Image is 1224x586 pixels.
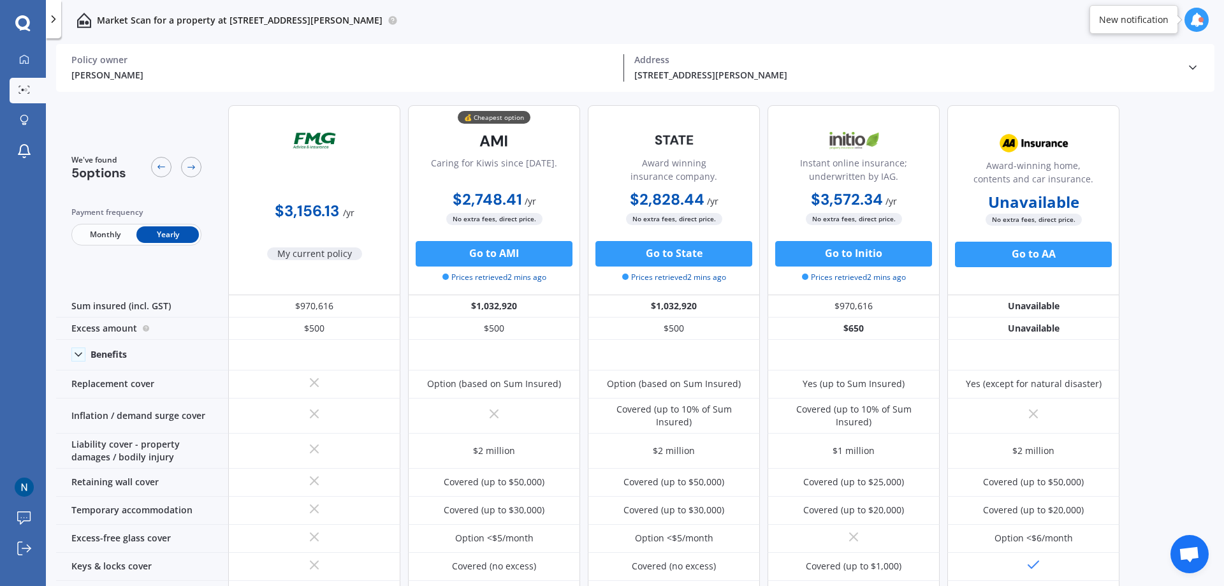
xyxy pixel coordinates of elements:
[778,156,929,188] div: Instant online insurance; underwritten by IAG.
[588,318,760,340] div: $500
[446,213,543,225] span: No extra fees, direct price.
[803,504,904,516] div: Covered (up to $20,000)
[983,476,1084,488] div: Covered (up to $50,000)
[777,403,930,429] div: Covered (up to 10% of Sum Insured)
[623,476,724,488] div: Covered (up to $50,000)
[955,242,1112,267] button: Go to AA
[56,370,228,399] div: Replacement cover
[228,295,400,318] div: $970,616
[597,403,750,429] div: Covered (up to 10% of Sum Insured)
[607,377,741,390] div: Option (based on Sum Insured)
[228,318,400,340] div: $500
[947,318,1119,340] div: Unavailable
[56,525,228,553] div: Excess-free glass cover
[991,128,1075,159] img: AA.webp
[442,272,546,283] span: Prices retrieved 2 mins ago
[588,295,760,318] div: $1,032,920
[775,241,932,267] button: Go to Initio
[630,189,704,209] b: $2,828.44
[97,14,382,27] p: Market Scan for a property at [STREET_ADDRESS][PERSON_NAME]
[525,195,536,207] span: / yr
[635,532,713,545] div: Option <$5/month
[76,13,92,28] img: home-and-contents.b802091223b8502ef2dd.svg
[632,125,716,155] img: State-text-1.webp
[812,125,896,157] img: Initio.webp
[71,154,126,166] span: We've found
[768,295,940,318] div: $970,616
[626,213,722,225] span: No extra fees, direct price.
[632,560,716,573] div: Covered (no excess)
[1170,535,1209,573] a: Open chat
[71,206,201,219] div: Payment frequency
[136,226,199,243] span: Yearly
[408,295,580,318] div: $1,032,920
[71,68,613,82] div: [PERSON_NAME]
[56,434,228,469] div: Liability cover - property damages / bodily injury
[444,476,544,488] div: Covered (up to $50,000)
[458,111,530,124] div: 💰 Cheapest option
[275,201,339,221] b: $3,156.13
[74,226,136,243] span: Monthly
[599,156,749,188] div: Award winning insurance company.
[885,195,897,207] span: / yr
[1012,444,1054,457] div: $2 million
[452,125,536,157] img: AMI-text-1.webp
[634,68,1176,82] div: [STREET_ADDRESS][PERSON_NAME]
[56,553,228,581] div: Keys & locks cover
[947,295,1119,318] div: Unavailable
[416,241,572,267] button: Go to AMI
[833,444,875,457] div: $1 million
[803,377,905,390] div: Yes (up to Sum Insured)
[444,504,544,516] div: Covered (up to $30,000)
[806,213,902,225] span: No extra fees, direct price.
[453,189,522,209] b: $2,748.41
[803,476,904,488] div: Covered (up to $25,000)
[455,532,534,545] div: Option <$5/month
[267,247,362,260] span: My current policy
[806,560,901,573] div: Covered (up to $1,000)
[1099,13,1169,26] div: New notification
[56,295,228,318] div: Sum insured (incl. GST)
[56,469,228,497] div: Retaining wall cover
[91,349,127,360] div: Benefits
[427,377,561,390] div: Option (based on Sum Insured)
[473,444,515,457] div: $2 million
[994,532,1073,545] div: Option <$6/month
[15,478,34,497] img: ACg8ocJHUymUSxzkjrpuJylw3wxUU--KHF_ytqr-nHBHfYZr-GKTMA=s96-c
[958,159,1109,191] div: Award-winning home, contents and car insurance.
[634,54,1176,66] div: Address
[623,504,724,516] div: Covered (up to $30,000)
[768,318,940,340] div: $650
[431,156,557,188] div: Caring for Kiwis since [DATE].
[56,399,228,434] div: Inflation / demand surge cover
[986,214,1082,226] span: No extra fees, direct price.
[343,207,354,219] span: / yr
[707,195,718,207] span: / yr
[452,560,536,573] div: Covered (no excess)
[56,497,228,525] div: Temporary accommodation
[408,318,580,340] div: $500
[272,125,356,157] img: FMG.png
[71,54,613,66] div: Policy owner
[988,196,1079,209] b: Unavailable
[811,189,883,209] b: $3,572.34
[595,241,752,267] button: Go to State
[622,272,726,283] span: Prices retrieved 2 mins ago
[966,377,1102,390] div: Yes (except for natural disaster)
[56,318,228,340] div: Excess amount
[802,272,906,283] span: Prices retrieved 2 mins ago
[653,444,695,457] div: $2 million
[71,165,126,181] span: 5 options
[983,504,1084,516] div: Covered (up to $20,000)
